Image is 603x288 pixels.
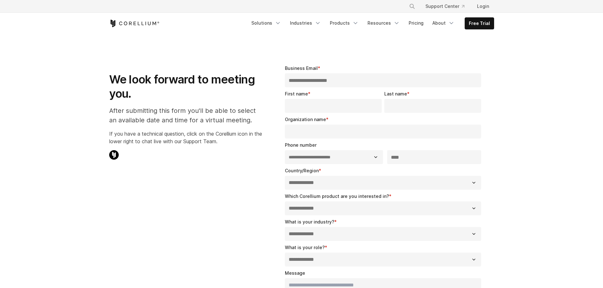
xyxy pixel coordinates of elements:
span: Organization name [285,117,326,122]
a: Corellium Home [109,20,160,27]
a: Solutions [248,17,285,29]
button: Search [406,1,418,12]
span: Last name [384,91,407,96]
a: Login [472,1,494,12]
a: Pricing [405,17,427,29]
a: Products [326,17,362,29]
span: Phone number [285,142,317,148]
a: Industries [286,17,325,29]
a: Support Center [420,1,469,12]
a: About [429,17,458,29]
p: If you have a technical question, click on the Corellium icon in the lower right to chat live wit... [109,130,262,145]
a: Free Trial [465,18,494,29]
span: What is your role? [285,245,325,250]
p: After submitting this form you'll be able to select an available date and time for a virtual meet... [109,106,262,125]
div: Navigation Menu [401,1,494,12]
a: Resources [364,17,404,29]
span: Message [285,270,305,276]
span: First name [285,91,308,96]
h1: We look forward to meeting you. [109,72,262,101]
img: Corellium Chat Icon [109,150,119,160]
span: Country/Region [285,168,319,173]
span: Which Corellium product are you interested in? [285,193,389,199]
span: Business Email [285,65,318,71]
div: Navigation Menu [248,17,494,29]
span: What is your industry? [285,219,334,224]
